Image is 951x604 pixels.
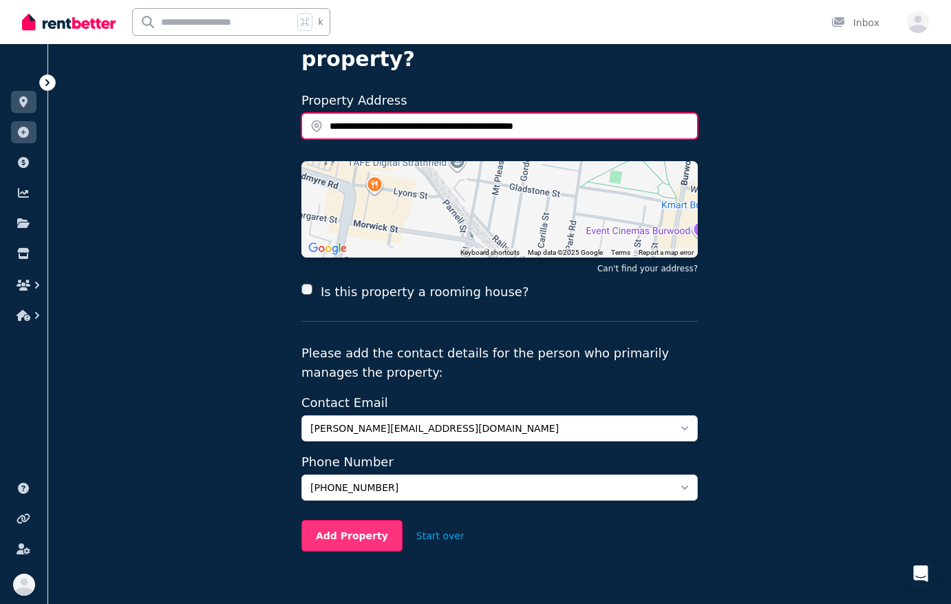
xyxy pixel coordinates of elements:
[831,16,879,30] div: Inbox
[318,17,323,28] span: k
[301,93,407,107] label: Property Address
[597,263,698,274] button: Can't find your address?
[301,452,698,472] label: Phone Number
[310,421,670,435] span: [PERSON_NAME][EMAIL_ADDRESS][DOMAIN_NAME]
[904,557,937,590] div: Open Intercom Messenger
[301,22,698,72] h4: What’s the of this property?
[305,240,350,258] a: Open this area in Google Maps (opens a new window)
[403,521,478,551] button: Start over
[301,475,698,501] button: [PHONE_NUMBER]
[528,249,603,256] span: Map data ©2025 Google
[639,249,694,256] a: Report a map error
[611,249,630,256] a: Terms
[301,415,698,441] button: [PERSON_NAME][EMAIL_ADDRESS][DOMAIN_NAME]
[301,344,698,382] p: Please add the contact details for the person who primarily manages the property:
[305,240,350,258] img: Google
[321,282,528,302] label: Is this property a rooming house?
[301,520,403,552] button: Add Property
[301,393,698,413] label: Contact Email
[460,248,520,258] button: Keyboard shortcuts
[310,481,670,494] span: [PHONE_NUMBER]
[22,12,116,32] img: RentBetter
